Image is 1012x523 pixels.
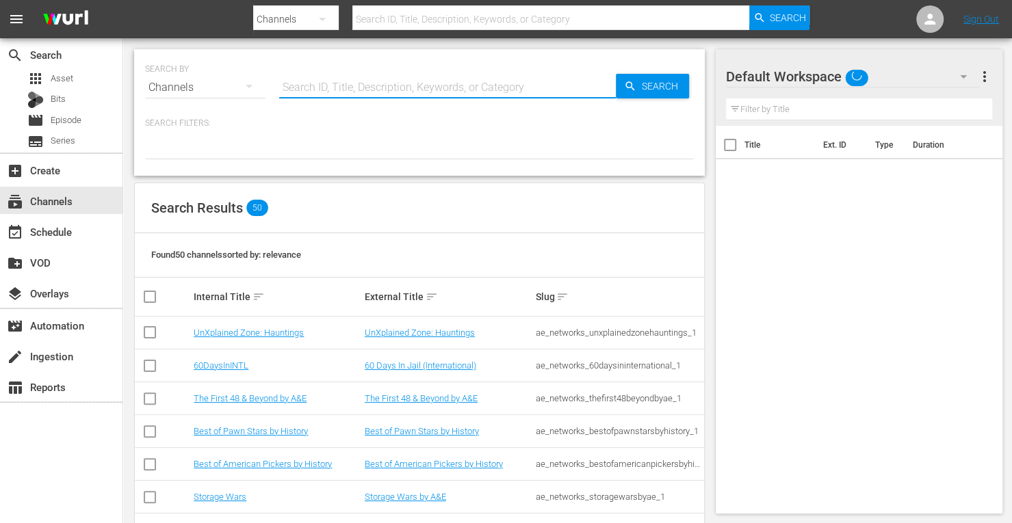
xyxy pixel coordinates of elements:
[27,92,44,108] div: Bits
[535,459,702,469] div: ae_networks_bestofamericanpickersbyhistory_1
[726,57,981,96] div: Default Workspace
[51,134,75,148] span: Series
[976,60,992,93] button: more_vert
[8,11,25,27] span: menu
[365,289,532,305] div: External Title
[145,68,265,107] div: Channels
[365,492,446,502] a: Storage Wars by A&E
[194,426,308,436] a: Best of Pawn Stars by History
[33,3,99,36] img: ans4CAIJ8jUAAAAAAAAAAAAAAAAAAAAAAAAgQb4GAAAAAAAAAAAAAAAAAAAAAAAAJMjXAAAAAAAAAAAAAAAAAAAAAAAAgAT5G...
[51,92,66,106] span: Bits
[556,291,569,303] span: sort
[194,289,361,305] div: Internal Title
[426,291,438,303] span: sort
[365,393,478,403] a: The First 48 & Beyond by A&E
[365,360,476,371] a: 60 Days In Jail (International)
[7,47,23,64] span: Search
[7,224,23,241] span: Schedule
[7,255,23,271] span: VOD
[866,126,904,164] th: Type
[27,112,44,129] span: Episode
[145,118,694,129] p: Search Filters:
[535,360,702,371] div: ae_networks_60daysininternational_1
[27,133,44,150] span: Series
[7,193,23,210] span: Channels
[7,379,23,396] span: Reports
[535,426,702,436] div: ae_networks_bestofpawnstarsbyhistory_1
[7,286,23,302] span: Overlays
[963,14,999,25] a: Sign Out
[976,68,992,85] span: more_vert
[365,426,479,436] a: Best of Pawn Stars by History
[246,200,268,216] span: 50
[616,74,689,98] button: Search
[636,74,689,98] span: Search
[904,126,986,164] th: Duration
[151,250,301,260] span: Found 50 channels sorted by: relevance
[749,5,809,30] button: Search
[535,492,702,502] div: ae_networks_storagewarsbyae_1
[815,126,866,164] th: Ext. ID
[194,360,248,371] a: 60DaysInINTL
[7,163,23,179] span: Create
[194,327,304,338] a: UnXplained Zone: Hauntings
[194,393,307,403] a: The First 48 & Beyond by A&E
[535,393,702,403] div: ae_networks_thefirst48beyondbyae_1
[770,5,806,30] span: Search
[535,289,702,305] div: Slug
[7,318,23,334] span: Automation
[535,327,702,338] div: ae_networks_unxplainedzonehauntings_1
[365,459,503,469] a: Best of American Pickers by History
[7,349,23,365] span: Ingestion
[27,70,44,87] span: Asset
[365,327,475,338] a: UnXplained Zone: Hauntings
[194,492,246,502] a: Storage Wars
[744,126,815,164] th: Title
[151,200,243,216] span: Search Results
[194,459,332,469] a: Best of American Pickers by History
[51,113,81,127] span: Episode
[252,291,265,303] span: sort
[51,72,73,85] span: Asset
